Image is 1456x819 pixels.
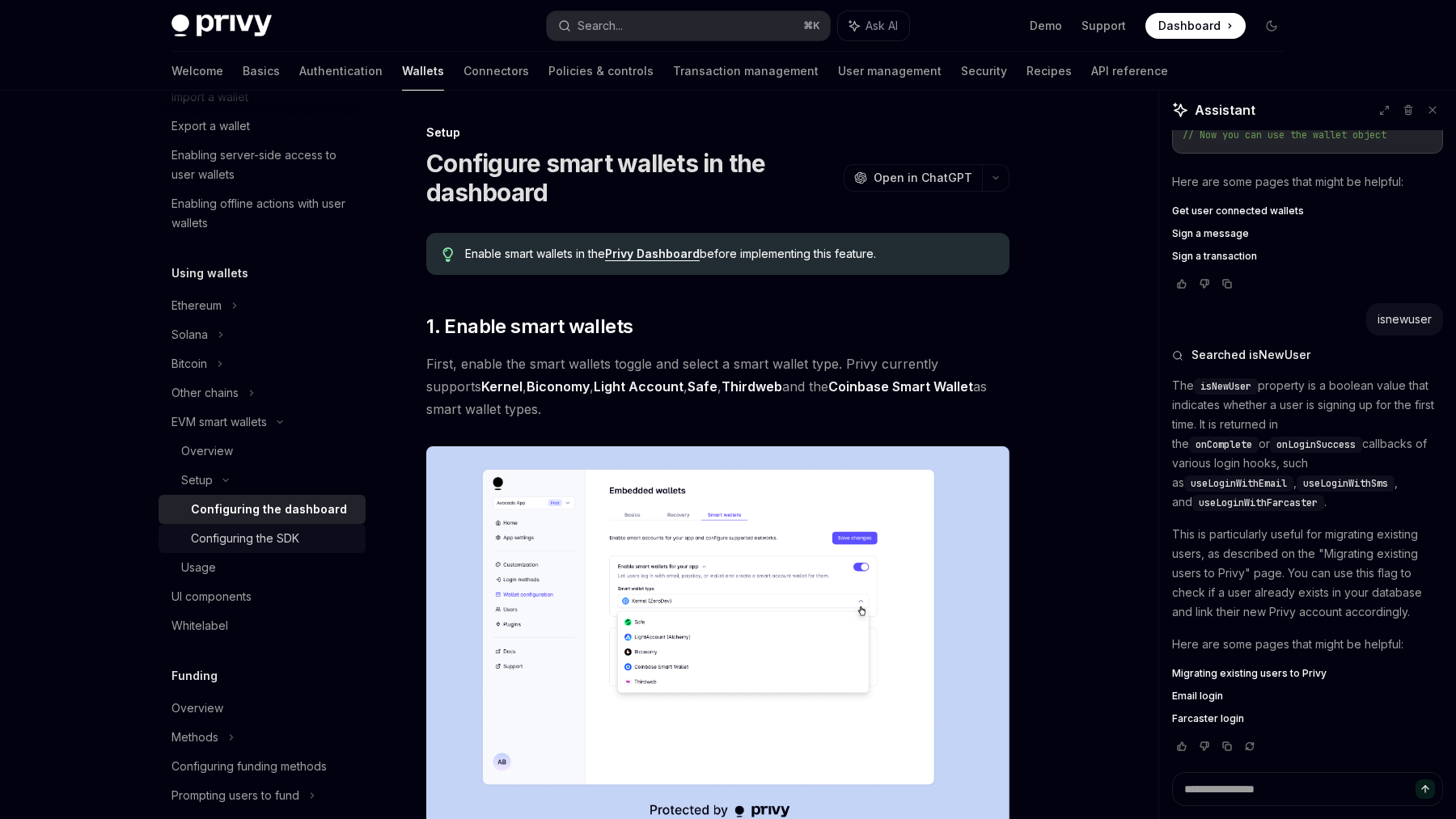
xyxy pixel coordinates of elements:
svg: Tip [442,247,454,262]
a: Security [961,52,1007,91]
button: Send message [1416,779,1435,799]
a: Enabling offline actions with user wallets [159,189,366,238]
span: Enable smart wallets in the before implementing this feature. [465,246,993,262]
div: EVM smart wallets [171,412,267,432]
a: Coinbase Smart Wallet [828,378,973,395]
h5: Funding [171,666,218,686]
div: Usage [181,558,216,577]
span: Dashboard [1158,18,1221,34]
a: Privy Dashboard [605,247,700,261]
a: Migrating existing users to Privy [1172,667,1443,680]
div: Configuring the dashboard [191,500,347,519]
a: Farcaster login [1172,712,1443,725]
img: dark logo [171,15,272,37]
span: Sign a transaction [1172,250,1257,263]
span: Email login [1172,690,1223,703]
h5: Using wallets [171,264,248,283]
span: // Now you can use the wallet object [1183,129,1386,141]
a: Connectors [463,52,529,91]
div: UI components [171,587,252,606]
span: Get user connected wallets [1172,205,1304,217]
span: Searched isNewUser [1191,347,1310,363]
div: Solana [171,325,208,344]
a: Light Account [594,378,684,395]
a: Overview [159,694,366,723]
a: Configuring funding methods [159,752,366,781]
a: API reference [1091,52,1168,91]
span: Assistant [1195,100,1255,120]
a: Usage [159,553,366,582]
a: Kernel [481,378,523,395]
a: Authentication [299,52,383,91]
span: Migrating existing users to Privy [1172,667,1327,680]
a: User management [838,52,942,91]
button: Search...⌘K [547,11,830,40]
span: Ask AI [866,18,898,34]
div: Bitcoin [171,354,207,374]
p: This is particularly useful for migrating existing users, as described on the "Migrating existing... [1172,525,1443,622]
a: Get user connected wallets [1172,205,1443,217]
div: Whitelabel [171,616,228,635]
a: Configuring the SDK [159,524,366,553]
a: Recipes [1026,52,1072,91]
a: Demo [1030,18,1062,34]
a: Biconomy [527,378,590,395]
button: Toggle dark mode [1259,13,1285,39]
span: Sign a message [1172,227,1249,240]
span: onLoginSuccess [1276,438,1356,451]
span: useLoginWithSms [1303,477,1388,490]
a: Dashboard [1145,13,1246,39]
a: Support [1081,18,1126,34]
h1: Configure smart wallets in the dashboard [426,149,837,207]
span: Farcaster login [1172,712,1244,725]
span: useLoginWithFarcaster [1199,496,1318,509]
a: Sign a message [1172,227,1443,240]
div: Setup [181,471,213,490]
button: Open in ChatGPT [844,164,982,192]
span: ⌘ K [803,19,820,32]
div: Search... [578,16,623,36]
div: Enabling offline actions with user wallets [171,194,356,233]
a: Configuring the dashboard [159,495,366,524]
a: Overview [159,437,366,466]
div: Overview [171,699,223,718]
div: Prompting users to fund [171,786,299,805]
button: Ask AI [838,11,909,40]
div: Methods [171,728,218,747]
span: First, enable the smart wallets toggle and select a smart wallet type. Privy currently supports ,... [426,353,1009,420]
a: Policies & controls [548,52,654,91]
a: Wallets [402,52,444,91]
div: Ethereum [171,296,222,315]
span: onComplete [1196,438,1252,451]
a: Export a wallet [159,112,366,141]
p: The property is a boolean value that indicates whether a user is signing up for the first time. I... [1172,376,1443,512]
div: Export a wallet [171,116,250,136]
a: Email login [1172,690,1443,703]
a: Whitelabel [159,611,366,640]
a: Thirdweb [722,378,782,395]
div: Configuring funding methods [171,757,327,776]
span: Open in ChatGPT [874,170,972,186]
div: Enabling server-side access to user wallets [171,146,356,184]
span: useLoginWithEmail [1191,477,1287,490]
a: Enabling server-side access to user wallets [159,141,366,189]
div: Other chains [171,383,239,403]
p: Here are some pages that might be helpful: [1172,172,1443,192]
div: Configuring the SDK [191,529,299,548]
a: Safe [688,378,717,395]
a: Welcome [171,52,223,91]
div: Setup [426,125,1009,141]
p: Here are some pages that might be helpful: [1172,635,1443,654]
span: isNewUser [1200,380,1251,393]
a: Transaction management [673,52,819,91]
span: 1. Enable smart wallets [426,314,633,340]
div: isnewuser [1378,311,1432,327]
a: Sign a transaction [1172,250,1443,263]
a: Basics [243,52,280,91]
div: Overview [181,441,233,461]
a: UI components [159,582,366,611]
button: Searched isNewUser [1172,347,1443,363]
